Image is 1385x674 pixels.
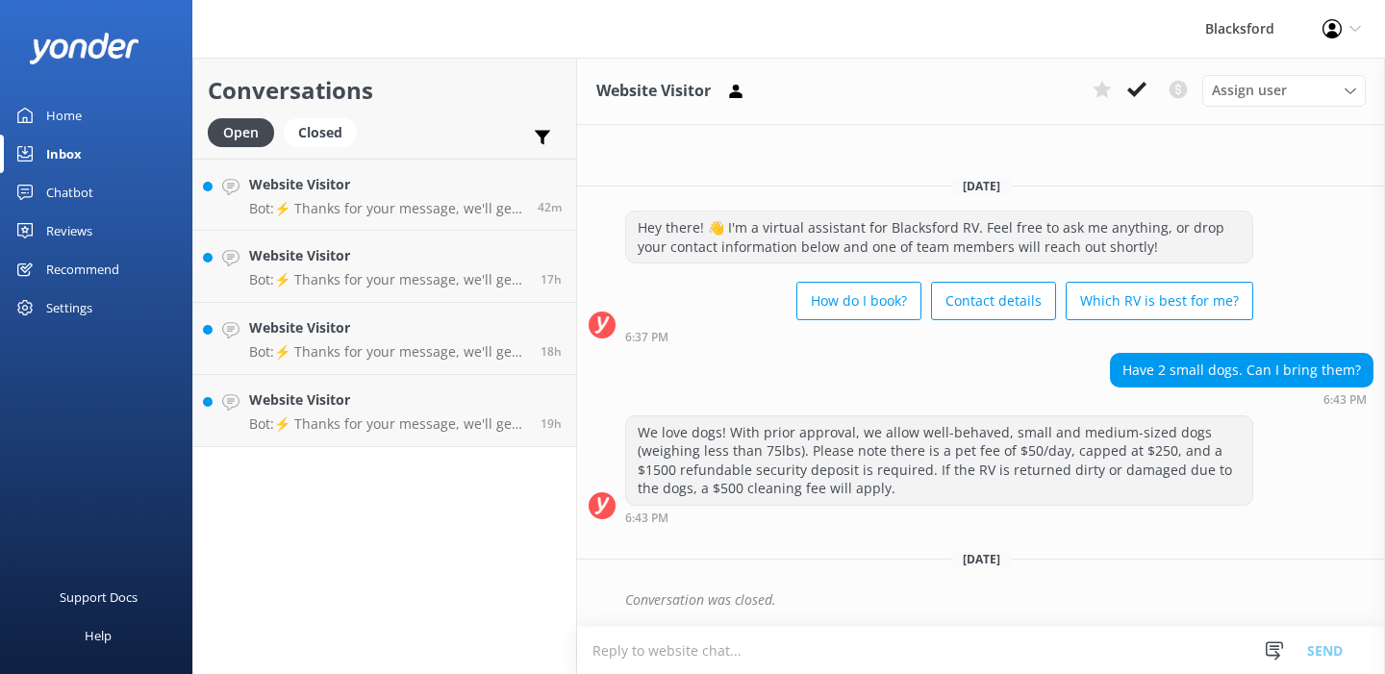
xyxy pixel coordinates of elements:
[193,231,576,303] a: Website VisitorBot:⚡ Thanks for your message, we'll get back to you as soon as we can. You're als...
[1202,75,1366,106] div: Assign User
[249,245,526,266] h4: Website Visitor
[249,200,523,217] p: Bot: ⚡ Thanks for your message, we'll get back to you as soon as we can. You're also welcome to k...
[1066,282,1253,320] button: Which RV is best for me?
[46,250,119,288] div: Recommend
[541,343,562,360] span: Sep 30 2025 03:51pm (UTC -06:00) America/Chihuahua
[589,584,1373,616] div: 2025-08-20T15:22:10.693
[29,33,139,64] img: yonder-white-logo.png
[193,375,576,447] a: Website VisitorBot:⚡ Thanks for your message, we'll get back to you as soon as we can. You're als...
[951,178,1012,194] span: [DATE]
[46,135,82,173] div: Inbox
[625,332,668,343] strong: 6:37 PM
[249,174,523,195] h4: Website Visitor
[1110,392,1373,406] div: Aug 19 2025 06:43pm (UTC -06:00) America/Chihuahua
[625,512,668,524] strong: 6:43 PM
[1323,394,1367,406] strong: 6:43 PM
[249,343,526,361] p: Bot: ⚡ Thanks for your message, we'll get back to you as soon as we can. You're also welcome to k...
[931,282,1056,320] button: Contact details
[249,271,526,288] p: Bot: ⚡ Thanks for your message, we'll get back to you as soon as we can. You're also welcome to k...
[626,416,1252,505] div: We love dogs! With prior approval, we allow well-behaved, small and medium-sized dogs (weighing l...
[626,212,1252,262] div: Hey there! 👋 I'm a virtual assistant for Blacksford RV. Feel free to ask me anything, or drop you...
[249,317,526,338] h4: Website Visitor
[596,79,711,104] h3: Website Visitor
[46,212,92,250] div: Reviews
[1111,354,1372,387] div: Have 2 small dogs. Can I bring them?
[284,121,366,142] a: Closed
[46,173,93,212] div: Chatbot
[541,415,562,432] span: Sep 30 2025 03:24pm (UTC -06:00) America/Chihuahua
[284,118,357,147] div: Closed
[538,199,562,215] span: Oct 01 2025 09:57am (UTC -06:00) America/Chihuahua
[625,330,1253,343] div: Aug 19 2025 06:37pm (UTC -06:00) America/Chihuahua
[193,303,576,375] a: Website VisitorBot:⚡ Thanks for your message, we'll get back to you as soon as we can. You're als...
[1212,80,1287,101] span: Assign user
[249,389,526,411] h4: Website Visitor
[46,96,82,135] div: Home
[625,511,1253,524] div: Aug 19 2025 06:43pm (UTC -06:00) America/Chihuahua
[208,118,274,147] div: Open
[46,288,92,327] div: Settings
[208,121,284,142] a: Open
[796,282,921,320] button: How do I book?
[208,72,562,109] h2: Conversations
[193,159,576,231] a: Website VisitorBot:⚡ Thanks for your message, we'll get back to you as soon as we can. You're als...
[541,271,562,287] span: Sep 30 2025 04:59pm (UTC -06:00) America/Chihuahua
[951,551,1012,567] span: [DATE]
[249,415,526,433] p: Bot: ⚡ Thanks for your message, we'll get back to you as soon as we can. You're also welcome to k...
[625,584,1373,616] div: Conversation was closed.
[60,578,138,616] div: Support Docs
[85,616,112,655] div: Help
